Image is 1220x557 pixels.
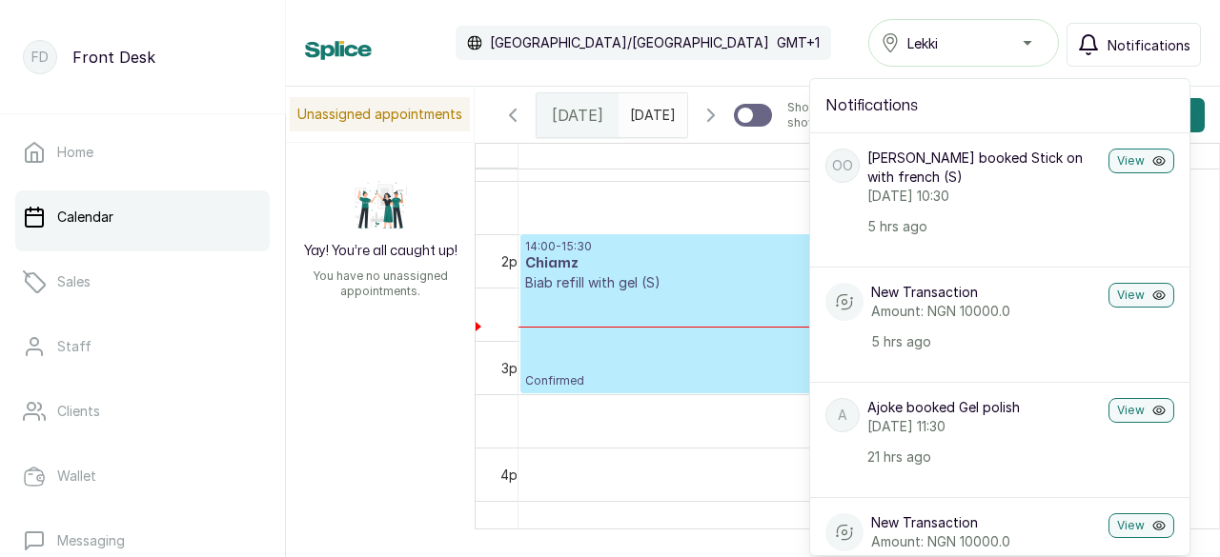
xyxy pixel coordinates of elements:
button: Notifications [1067,23,1201,67]
h3: Chiamz [525,254,1167,273]
a: Wallet [15,449,270,503]
a: Staff [15,320,270,373]
button: Lekki [868,19,1059,67]
p: New Transaction [871,513,1101,532]
span: [DATE] [552,104,603,127]
p: 21 hrs ago [867,448,1101,467]
button: View [1108,283,1174,308]
p: Amount: NGN 10000.0 [871,532,1101,551]
a: Home [15,126,270,179]
p: New Transaction [871,283,1101,302]
p: Home [57,143,93,162]
button: View [1108,513,1174,538]
div: 2pm [498,251,532,271]
p: Unassigned appointments [290,97,470,131]
span: Notifications [1108,35,1190,55]
h2: Yay! You’re all caught up! [304,242,457,261]
a: Clients [15,385,270,438]
p: Messaging [57,531,125,550]
p: 14:00 - 15:30 [525,239,1167,254]
p: Staff [57,337,91,356]
p: You have no unassigned appointments. [297,269,463,299]
p: Amount: NGN 10000.0 [871,302,1101,321]
div: 3pm [498,358,532,378]
p: 5 hrs ago [871,332,1101,351]
button: View [1108,149,1174,173]
p: Sales [57,272,91,291]
p: [DATE] 11:30 [867,417,1101,436]
p: Clients [57,402,100,421]
span: Confirmed [525,373,1167,388]
p: Biab refill with gel (S) [525,273,1167,292]
p: A [838,406,847,425]
p: GMT+1 [777,33,820,52]
p: Calendar [57,208,113,227]
p: FD [31,48,49,67]
p: Show no-show/cancelled [787,100,901,130]
div: [DATE] [537,93,619,137]
a: Sales [15,255,270,308]
div: 4pm [497,465,532,485]
span: Lekki [907,33,938,53]
p: [DATE] 10:30 [867,187,1101,206]
p: Front Desk [72,46,155,69]
button: View [1108,398,1174,423]
p: OO [832,156,853,175]
p: [PERSON_NAME] booked Stick on with french (S) [867,149,1101,187]
p: [GEOGRAPHIC_DATA]/[GEOGRAPHIC_DATA] [490,33,769,52]
p: Ajoke booked Gel polish [867,398,1101,417]
h2: Notifications [825,94,1174,117]
p: 5 hrs ago [867,217,1101,236]
p: Wallet [57,467,96,486]
a: Calendar [15,190,270,244]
